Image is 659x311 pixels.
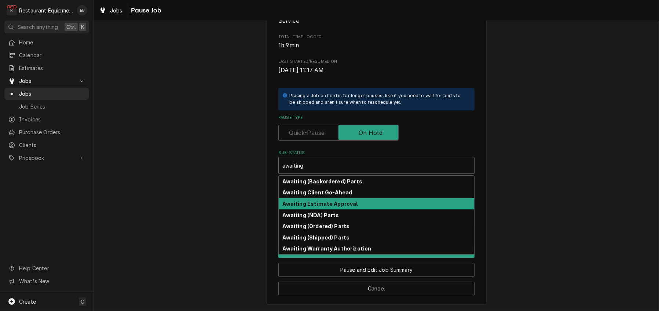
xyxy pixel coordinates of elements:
[283,189,352,195] strong: Awaiting Client Go-Ahead
[278,41,475,50] span: Total Time Logged
[96,4,125,17] a: Jobs
[4,126,89,138] a: Purchase Orders
[4,152,89,164] a: Go to Pricebook
[19,90,85,98] span: Jobs
[278,59,475,65] span: Last Started/Resumed On
[283,212,339,218] strong: Awaiting (NDA) Parts
[7,5,17,15] div: Restaurant Equipment Diagnostics's Avatar
[4,100,89,113] a: Job Series
[110,7,122,14] span: Jobs
[4,49,89,61] a: Calendar
[4,275,89,287] a: Go to What's New
[19,299,36,305] span: Create
[81,298,84,305] span: C
[77,5,87,15] div: EB
[278,17,299,24] span: Service
[289,92,467,106] div: Placing a Job on hold is for longer pauses, like if you need to wait for parts to be shipped and ...
[4,113,89,125] a: Invoices
[278,244,475,295] div: Button Group
[19,39,85,46] span: Home
[278,115,475,141] div: Pause Type
[4,36,89,48] a: Home
[4,88,89,100] a: Jobs
[278,263,475,277] button: Pause and Edit Job Summary
[283,178,362,184] strong: Awaiting (Backordered) Parts
[19,264,85,272] span: Help Center
[19,7,73,14] div: Restaurant Equipment Diagnostics
[19,77,74,85] span: Jobs
[4,21,89,33] button: Search anythingCtrlK
[19,103,85,110] span: Job Series
[19,277,85,285] span: What's New
[278,42,299,49] span: 1h 9min
[4,75,89,87] a: Go to Jobs
[278,258,475,277] div: Button Group Row
[19,51,85,59] span: Calendar
[278,66,475,75] span: Last Started/Resumed On
[278,59,475,74] div: Last Started/Resumed On
[283,223,350,229] strong: Awaiting (Ordered) Parts
[278,34,475,40] span: Total Time Logged
[19,141,85,149] span: Clients
[19,154,74,162] span: Pricebook
[7,5,17,15] div: R
[278,277,475,295] div: Button Group Row
[278,115,475,121] label: Pause Type
[283,201,358,207] strong: Awaiting Estimate Approval
[278,67,324,74] span: [DATE] 11:17 AM
[19,116,85,123] span: Invoices
[18,23,58,31] span: Search anything
[77,5,87,15] div: Emily Bird's Avatar
[278,150,475,156] label: Sub-Status
[66,23,76,31] span: Ctrl
[4,62,89,74] a: Estimates
[4,139,89,151] a: Clients
[129,6,161,15] span: Pause Job
[283,234,350,241] strong: Awaiting (Shipped) Parts
[278,282,475,295] button: Cancel
[4,262,89,274] a: Go to Help Center
[19,128,85,136] span: Purchase Orders
[278,150,475,174] div: Sub-Status
[81,23,84,31] span: K
[283,245,371,252] strong: Awaiting Warranty Authorization
[19,64,85,72] span: Estimates
[278,34,475,50] div: Total Time Logged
